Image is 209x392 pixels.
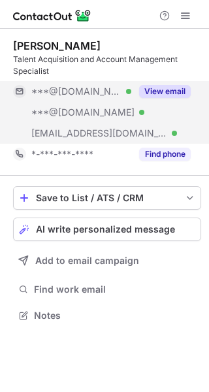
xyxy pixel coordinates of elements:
[13,280,201,299] button: Find work email
[34,310,196,321] span: Notes
[13,186,201,210] button: save-profile-one-click
[13,218,201,241] button: AI write personalized message
[31,86,121,97] span: ***@[DOMAIN_NAME]
[139,85,191,98] button: Reveal Button
[13,39,101,52] div: [PERSON_NAME]
[31,127,167,139] span: [EMAIL_ADDRESS][DOMAIN_NAME]
[31,106,135,118] span: ***@[DOMAIN_NAME]
[13,54,201,77] div: Talent Acquisition and Account Management Specialist
[139,148,191,161] button: Reveal Button
[36,193,178,203] div: Save to List / ATS / CRM
[35,255,139,266] span: Add to email campaign
[36,224,175,235] span: AI write personalized message
[13,249,201,272] button: Add to email campaign
[34,284,196,295] span: Find work email
[13,306,201,325] button: Notes
[13,8,91,24] img: ContactOut v5.3.10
